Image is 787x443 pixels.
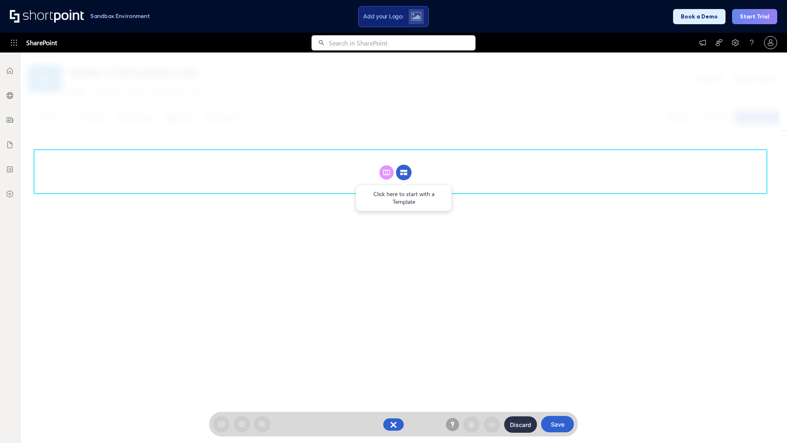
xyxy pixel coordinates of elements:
[673,9,726,24] button: Book a Demo
[541,416,574,432] button: Save
[411,12,421,21] img: Upload logo
[90,14,150,18] h1: Sandbox Environment
[26,33,57,53] span: SharePoint
[363,13,403,20] span: Add your Logo:
[746,404,787,443] iframe: Chat Widget
[504,416,537,433] button: Discard
[732,9,777,24] button: Start Trial
[329,35,475,50] input: Search in SharePoint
